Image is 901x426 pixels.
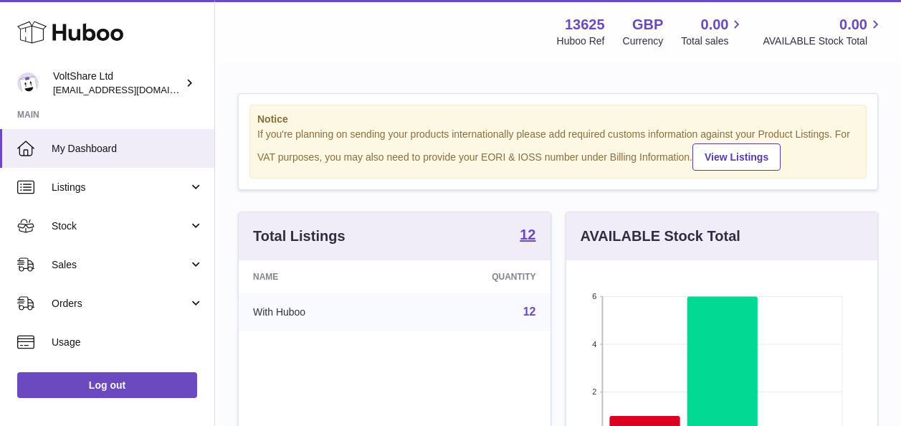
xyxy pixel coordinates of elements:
[839,15,867,34] span: 0.00
[253,227,345,246] h3: Total Listings
[53,84,211,95] span: [EMAIL_ADDRESS][DOMAIN_NAME]
[52,297,189,311] span: Orders
[592,292,596,300] text: 6
[581,227,740,246] h3: AVAILABLE Stock Total
[565,15,605,34] strong: 13625
[53,70,182,97] div: VoltShare Ltd
[763,34,884,48] span: AVAILABLE Stock Total
[52,336,204,349] span: Usage
[52,142,204,156] span: My Dashboard
[17,72,39,94] img: info@voltshare.co.uk
[632,15,663,34] strong: GBP
[257,128,859,171] div: If you're planning on sending your products internationally please add required customs informati...
[520,227,535,245] a: 12
[557,34,605,48] div: Huboo Ref
[692,143,781,171] a: View Listings
[520,227,535,242] strong: 12
[52,219,189,233] span: Stock
[763,15,884,48] a: 0.00 AVAILABLE Stock Total
[52,181,189,194] span: Listings
[681,34,745,48] span: Total sales
[681,15,745,48] a: 0.00 Total sales
[17,372,197,398] a: Log out
[523,306,536,318] a: 12
[239,293,403,331] td: With Huboo
[592,387,596,396] text: 2
[239,260,403,293] th: Name
[52,258,189,272] span: Sales
[701,15,729,34] span: 0.00
[592,340,596,349] text: 4
[257,113,859,126] strong: Notice
[623,34,664,48] div: Currency
[403,260,550,293] th: Quantity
